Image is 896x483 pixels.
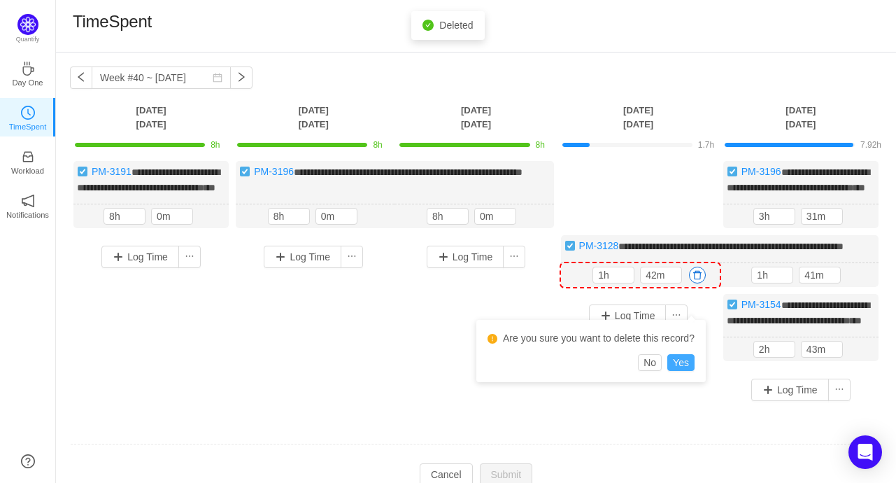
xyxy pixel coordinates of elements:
[488,331,695,346] div: Are you sure you want to delete this record?
[239,166,250,177] img: 10738
[178,246,201,268] button: icon: ellipsis
[21,194,35,208] i: icon: notification
[11,164,44,177] p: Workload
[16,35,40,45] p: Quantify
[536,140,545,150] span: 8h
[232,103,394,132] th: [DATE] [DATE]
[860,140,881,150] span: 7.92h
[341,246,363,268] button: icon: ellipsis
[101,246,179,268] button: Log Time
[422,20,434,31] i: icon: check-circle
[741,166,781,177] a: PM-3196
[394,103,557,132] th: [DATE] [DATE]
[373,140,382,150] span: 8h
[579,240,619,251] a: PM-3128
[73,11,152,32] h1: TimeSpent
[21,106,35,120] i: icon: clock-circle
[689,267,706,283] button: icon: delete
[503,246,525,268] button: icon: ellipsis
[828,379,851,401] button: icon: ellipsis
[77,166,88,177] img: 10738
[17,14,38,35] img: Quantify
[751,379,829,401] button: Log Time
[254,166,294,177] a: PM-3196
[667,354,695,371] button: Yes
[488,334,497,344] i: icon: exclamation-circle
[21,62,35,76] i: icon: coffee
[264,246,341,268] button: Log Time
[427,246,504,268] button: Log Time
[211,140,220,150] span: 8h
[21,66,35,80] a: icon: coffeeDay One
[848,435,882,469] div: Open Intercom Messenger
[6,209,49,221] p: Notifications
[21,198,35,212] a: icon: notificationNotifications
[564,240,576,251] img: 10738
[21,150,35,164] i: icon: inbox
[92,66,231,89] input: Select a week
[21,154,35,168] a: icon: inboxWorkload
[589,304,667,327] button: Log Time
[720,103,882,132] th: [DATE] [DATE]
[70,103,232,132] th: [DATE] [DATE]
[92,166,131,177] a: PM-3191
[741,299,781,310] a: PM-3154
[9,120,47,133] p: TimeSpent
[21,454,35,468] a: icon: question-circle
[439,20,473,31] span: Deleted
[665,304,688,327] button: icon: ellipsis
[70,66,92,89] button: icon: left
[698,140,714,150] span: 1.7h
[21,110,35,124] a: icon: clock-circleTimeSpent
[12,76,43,89] p: Day One
[727,166,738,177] img: 10738
[727,299,738,310] img: 10738
[213,73,222,83] i: icon: calendar
[230,66,253,89] button: icon: right
[638,354,662,371] button: No
[557,103,720,132] th: [DATE] [DATE]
